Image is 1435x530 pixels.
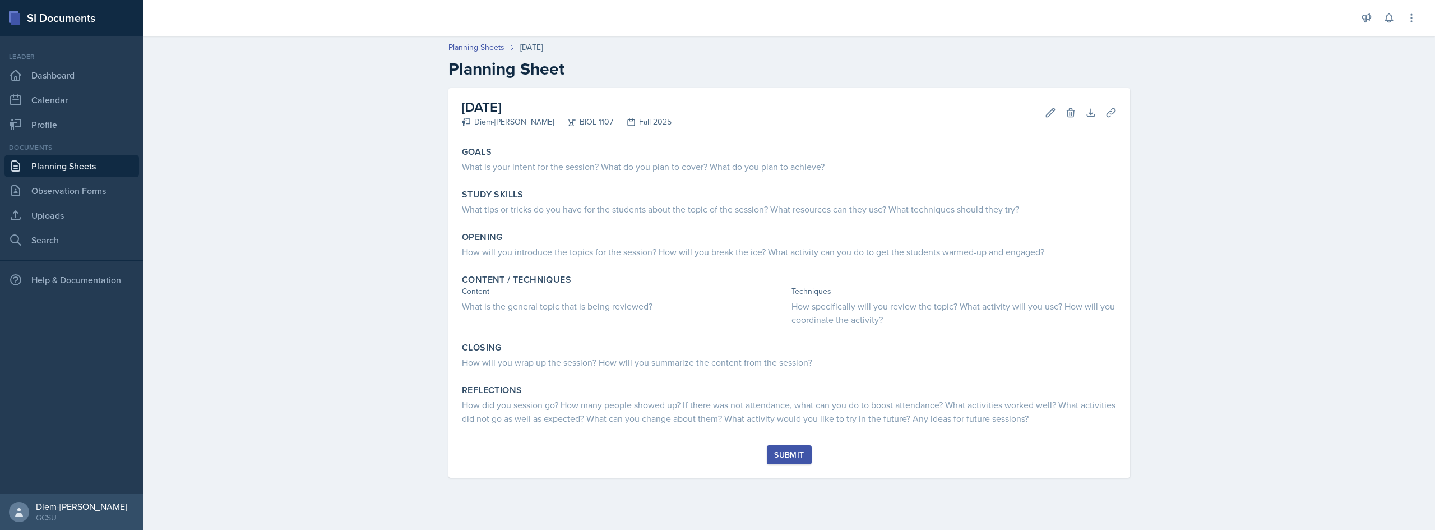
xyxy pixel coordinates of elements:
[462,356,1117,369] div: How will you wrap up the session? How will you summarize the content from the session?
[4,142,139,153] div: Documents
[4,204,139,227] a: Uploads
[520,42,543,53] div: [DATE]
[4,52,139,62] div: Leader
[774,450,804,459] div: Submit
[4,269,139,291] div: Help & Documentation
[462,232,503,243] label: Opening
[554,116,613,128] div: BIOL 1107
[462,146,492,158] label: Goals
[791,285,1117,297] div: Techniques
[462,342,502,353] label: Closing
[36,512,127,523] div: GCSU
[613,116,672,128] div: Fall 2025
[462,385,522,396] label: Reflections
[767,445,811,464] button: Submit
[462,189,524,200] label: Study Skills
[36,501,127,512] div: Diem-[PERSON_NAME]
[448,42,504,53] a: Planning Sheets
[4,155,139,177] a: Planning Sheets
[462,398,1117,425] div: How did you session go? How many people showed up? If there was not attendance, what can you do t...
[462,274,571,285] label: Content / Techniques
[462,202,1117,216] div: What tips or tricks do you have for the students about the topic of the session? What resources c...
[791,299,1117,326] div: How specifically will you review the topic? What activity will you use? How will you coordinate t...
[4,179,139,202] a: Observation Forms
[4,89,139,111] a: Calendar
[4,229,139,251] a: Search
[462,285,787,297] div: Content
[462,97,672,117] h2: [DATE]
[462,245,1117,259] div: How will you introduce the topics for the session? How will you break the ice? What activity can ...
[462,116,554,128] div: Diem-[PERSON_NAME]
[462,299,787,313] div: What is the general topic that is being reviewed?
[462,160,1117,173] div: What is your intent for the session? What do you plan to cover? What do you plan to achieve?
[448,59,1130,79] h2: Planning Sheet
[4,64,139,86] a: Dashboard
[4,113,139,136] a: Profile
